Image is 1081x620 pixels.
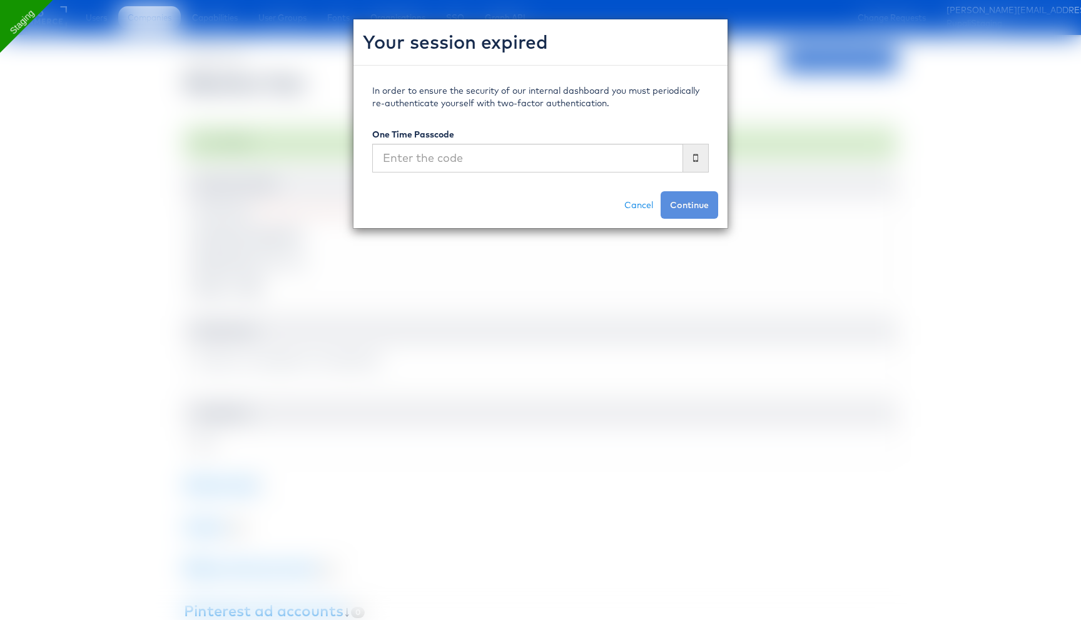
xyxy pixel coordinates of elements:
h2: Your session expired [363,29,718,56]
input: Enter the code [372,144,683,172]
button: Continue [661,191,718,219]
a: Cancel [617,191,661,219]
label: One Time Passcode [372,128,454,141]
p: In order to ensure the security of our internal dashboard you must periodically re-authenticate y... [372,84,709,109]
